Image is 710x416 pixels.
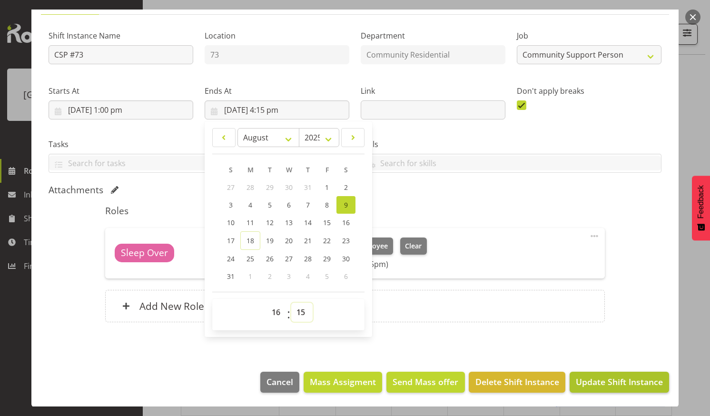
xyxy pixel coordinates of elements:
[260,231,279,250] a: 19
[306,200,310,209] span: 7
[475,376,559,388] span: Delete Shift Instance
[361,85,505,97] label: Link
[247,165,254,174] span: M
[692,176,710,240] button: Feedback - Show survey
[260,372,299,393] button: Cancel
[361,30,505,41] label: Department
[285,254,293,263] span: 27
[221,196,240,214] a: 3
[266,254,274,263] span: 26
[405,241,422,251] span: Clear
[336,250,355,267] a: 30
[49,184,103,196] h5: Attachments
[260,214,279,231] a: 12
[139,300,204,312] h6: Add New Role
[298,250,317,267] a: 28
[306,165,310,174] span: T
[344,183,348,192] span: 2
[361,139,661,150] label: Skills
[323,254,331,263] span: 29
[304,218,312,227] span: 14
[304,236,312,245] span: 21
[469,372,565,393] button: Delete Shift Instance
[227,236,235,245] span: 17
[285,236,293,245] span: 20
[317,178,336,196] a: 1
[336,231,355,250] a: 23
[344,200,348,209] span: 9
[266,183,274,192] span: 29
[221,214,240,231] a: 10
[266,376,293,388] span: Cancel
[298,196,317,214] a: 7
[298,231,317,250] a: 21
[344,272,348,281] span: 6
[285,183,293,192] span: 30
[325,200,329,209] span: 8
[279,196,298,214] a: 6
[576,376,663,388] span: Update Shift Instance
[247,183,254,192] span: 28
[240,231,260,250] a: 18
[310,376,376,388] span: Mass Assigment
[325,183,329,192] span: 1
[227,272,235,281] span: 31
[317,250,336,267] a: 29
[336,214,355,231] a: 16
[229,200,233,209] span: 3
[240,214,260,231] a: 11
[221,231,240,250] a: 17
[205,30,349,41] label: Location
[247,218,254,227] span: 11
[285,218,293,227] span: 13
[49,139,349,150] label: Tasks
[49,156,349,170] input: Search for tasks
[317,231,336,250] a: 22
[697,185,705,218] span: Feedback
[279,250,298,267] a: 27
[229,165,233,174] span: S
[221,250,240,267] a: 24
[342,254,350,263] span: 30
[304,372,382,393] button: Mass Assigment
[121,246,168,260] span: Sleep Over
[361,156,661,170] input: Search for skills
[336,178,355,196] a: 2
[227,254,235,263] span: 24
[517,30,661,41] label: Job
[260,196,279,214] a: 5
[205,100,349,119] input: Click to select...
[205,85,349,97] label: Ends At
[105,205,604,217] h5: Roles
[221,267,240,285] a: 31
[400,238,427,255] button: Clear
[325,272,329,281] span: 5
[317,196,336,214] a: 8
[268,165,272,174] span: T
[342,218,350,227] span: 16
[287,303,290,327] span: :
[336,196,355,214] a: 9
[268,272,272,281] span: 2
[49,100,193,119] input: Click to select...
[49,45,193,64] input: Shift Instance Name
[240,250,260,267] a: 25
[304,183,312,192] span: 31
[393,376,458,388] span: Send Mass offer
[325,165,329,174] span: F
[323,236,331,245] span: 22
[287,272,291,281] span: 3
[227,218,235,227] span: 10
[323,218,331,227] span: 15
[304,254,312,263] span: 28
[344,165,348,174] span: S
[266,218,274,227] span: 12
[279,214,298,231] a: 13
[324,259,427,269] h6: (1:00pm - 4:15pm)
[260,250,279,267] a: 26
[49,85,193,97] label: Starts At
[286,165,292,174] span: W
[306,272,310,281] span: 4
[386,372,464,393] button: Send Mass offer
[247,254,254,263] span: 25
